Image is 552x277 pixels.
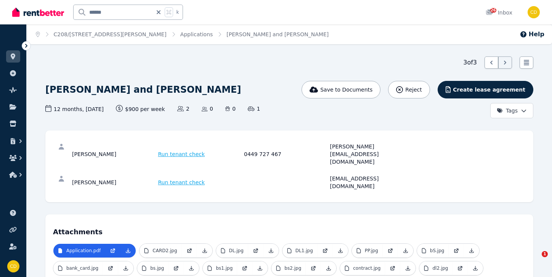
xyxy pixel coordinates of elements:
p: contract.jpg [353,265,380,271]
span: 0 [202,105,213,113]
a: Open in new Tab [105,244,120,258]
span: Reject [405,86,422,93]
a: Open in new Tab [182,244,197,258]
a: bank_card.jpg [53,261,103,275]
a: bS.jpg [417,244,449,258]
a: Download Attachment [120,244,136,258]
a: Open in new Tab [237,261,252,275]
p: bs.jpg [150,265,164,271]
span: Save to Documents [320,86,372,93]
a: Open in new Tab [453,261,468,275]
a: Download Attachment [468,261,483,275]
span: 12 months , [DATE] [45,105,104,113]
a: DL1.jpg [282,244,318,258]
span: $900 per week [116,105,165,113]
a: bs1.jpg [203,261,237,275]
div: [PERSON_NAME] [72,175,156,190]
nav: Breadcrumb [27,24,338,44]
span: 3 of 3 [463,58,477,67]
a: Download Attachment [333,244,348,258]
a: Application.pdf [53,244,105,258]
img: Chris Dimitropoulos [7,260,19,272]
img: Chris Dimitropoulos [528,6,540,18]
span: [PERSON_NAME] and [PERSON_NAME] [226,31,329,38]
a: Download Attachment [197,244,212,258]
a: Download Attachment [400,261,416,275]
button: Reject [388,81,430,98]
span: 1 [248,105,260,113]
a: Download Attachment [321,261,336,275]
p: CARD2.jpg [152,248,177,254]
a: Download Attachment [263,244,279,258]
span: k [176,9,179,15]
p: bank_card.jpg [66,265,98,271]
span: Create lease agreement [453,86,525,93]
p: bs2.jpg [284,265,301,271]
span: 1 [542,251,548,257]
a: Applications [180,31,213,37]
div: [EMAIL_ADDRESS][DOMAIN_NAME] [330,175,414,190]
p: PP.jpg [365,248,378,254]
a: Open in new Tab [103,261,118,275]
span: 26 [490,8,496,13]
span: Tags [497,107,518,114]
p: dl2.jpg [432,265,448,271]
button: Help [520,30,544,39]
p: DL.jpg [229,248,244,254]
button: Tags [490,103,533,118]
p: DL1.jpg [295,248,313,254]
iframe: Intercom live chat [526,251,544,269]
a: Download Attachment [464,244,479,258]
a: Download Attachment [398,244,413,258]
button: Save to Documents [302,81,381,98]
a: C208/[STREET_ADDRESS][PERSON_NAME] [54,31,167,37]
a: Download Attachment [252,261,268,275]
a: bs.jpg [137,261,168,275]
a: Open in new Tab [383,244,398,258]
span: 0 [225,105,236,113]
span: Run tenant check [158,179,205,186]
a: Open in new Tab [168,261,184,275]
a: Open in new Tab [449,244,464,258]
a: PP.jpg [352,244,383,258]
div: [PERSON_NAME] [72,143,156,166]
div: [PERSON_NAME][EMAIL_ADDRESS][DOMAIN_NAME] [330,143,414,166]
p: bs1.jpg [216,265,233,271]
a: bs2.jpg [271,261,306,275]
p: Application.pdf [66,248,101,254]
div: 0449 727 467 [244,143,328,166]
a: dl2.jpg [419,261,453,275]
a: Open in new Tab [306,261,321,275]
span: Run tenant check [158,150,205,158]
div: Inbox [486,9,512,16]
a: Download Attachment [118,261,133,275]
a: Open in new Tab [318,244,333,258]
h4: Attachments [53,222,526,237]
img: RentBetter [12,6,64,18]
a: DL.jpg [216,244,248,258]
button: Create lease agreement [438,81,533,98]
a: CARD2.jpg [140,244,181,258]
a: Download Attachment [184,261,199,275]
span: 2 [177,105,189,113]
h1: [PERSON_NAME] and [PERSON_NAME] [45,84,241,96]
a: Open in new Tab [248,244,263,258]
p: bS.jpg [430,248,444,254]
a: Open in new Tab [385,261,400,275]
a: contract.jpg [340,261,385,275]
